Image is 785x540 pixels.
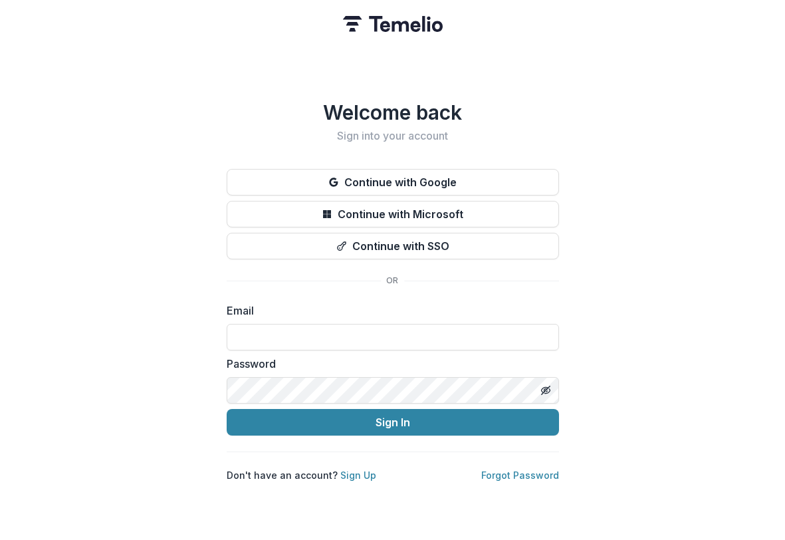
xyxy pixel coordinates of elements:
h1: Welcome back [227,100,559,124]
a: Forgot Password [481,470,559,481]
button: Toggle password visibility [535,380,556,401]
p: Don't have an account? [227,468,376,482]
button: Continue with SSO [227,233,559,259]
button: Continue with Google [227,169,559,196]
img: Temelio [343,16,443,32]
a: Sign Up [340,470,376,481]
button: Continue with Microsoft [227,201,559,227]
label: Password [227,356,551,372]
h2: Sign into your account [227,130,559,142]
button: Sign In [227,409,559,436]
label: Email [227,303,551,319]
